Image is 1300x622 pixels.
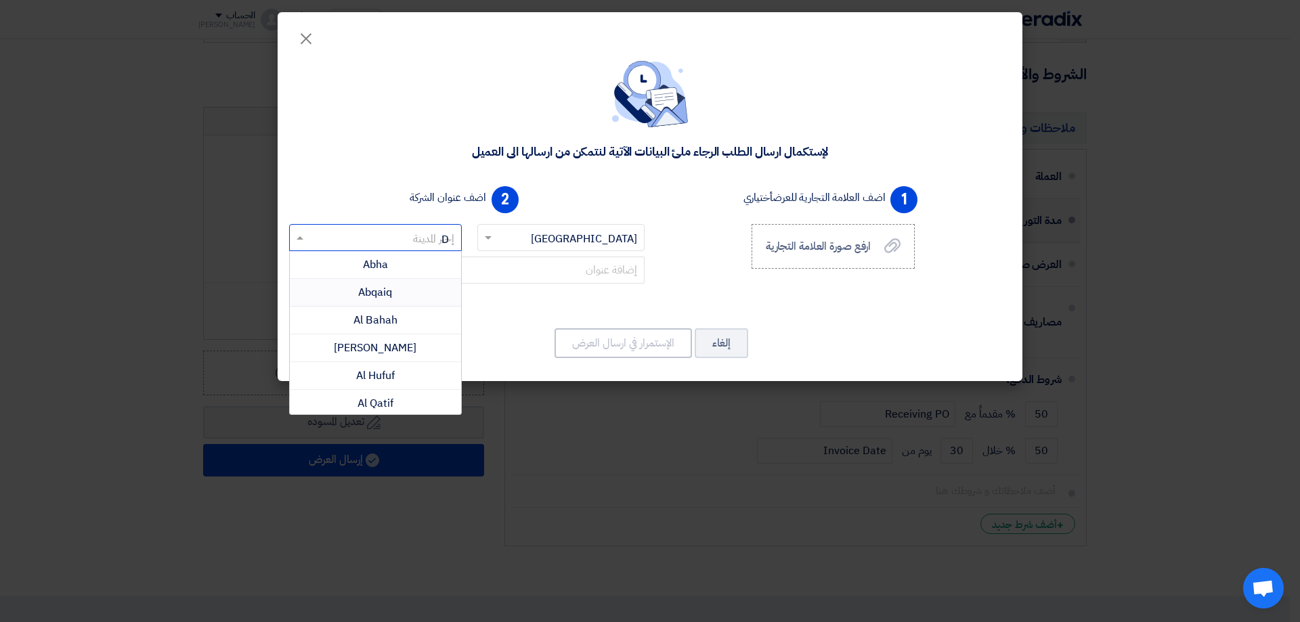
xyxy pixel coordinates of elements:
[492,186,519,213] span: 2
[289,257,645,284] input: إضافة عنوان
[743,190,886,206] label: اضف العلامة التجارية للعرض
[353,312,397,328] span: Al Bahah
[743,190,773,206] span: أختياري
[472,143,829,159] div: لإستكمال ارسال الطلب الرجاء ملئ البيانات الآتية لنتمكن من ارسالها الى العميل
[410,190,487,206] label: اضف عنوان الشركة
[1243,568,1284,608] a: Open chat
[287,22,325,49] button: Close
[334,340,416,356] span: [PERSON_NAME]
[555,328,692,358] button: الإستمرار في ارسال العرض
[363,257,388,273] span: Abha
[766,238,871,254] span: ارفع صورة العلامة التجارية
[612,61,688,127] img: empty_state_contact.svg
[358,284,392,301] span: Abqaiq
[357,395,393,412] span: Al Qatif
[695,328,748,358] button: إلغاء
[356,368,395,384] span: Al Hufuf
[890,186,917,213] span: 1
[298,18,314,58] span: ×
